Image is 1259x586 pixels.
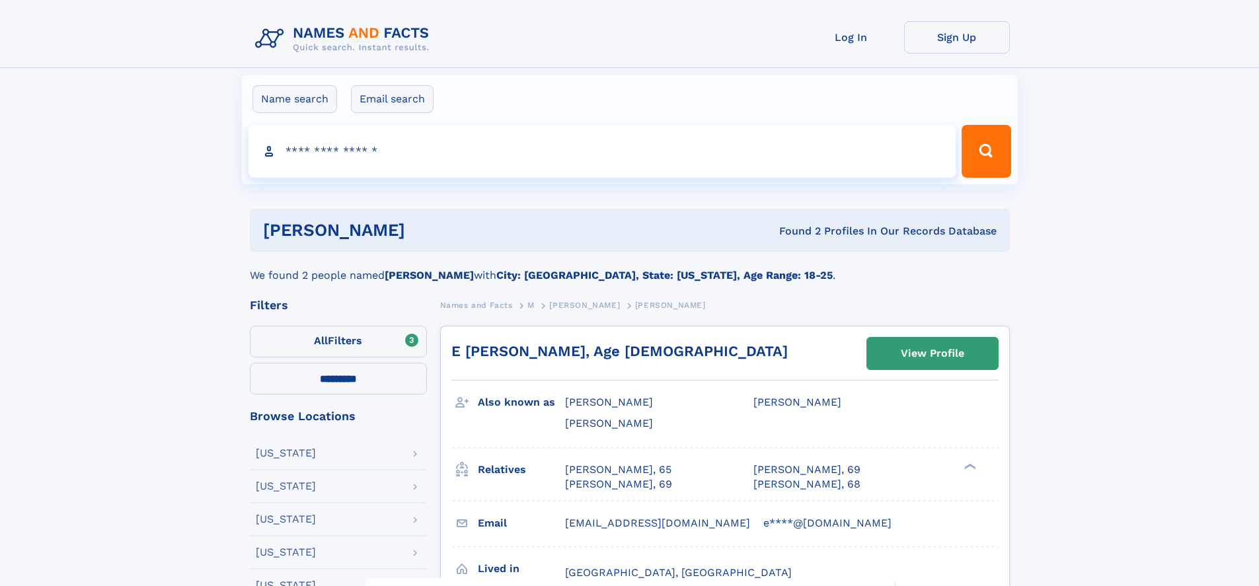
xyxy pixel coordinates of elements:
[250,410,427,422] div: Browse Locations
[478,458,565,481] h3: Relatives
[753,396,841,408] span: [PERSON_NAME]
[248,125,956,178] input: search input
[592,224,997,238] div: Found 2 Profiles In Our Records Database
[250,326,427,357] label: Filters
[565,477,672,492] a: [PERSON_NAME], 69
[351,85,434,113] label: Email search
[549,301,620,310] span: [PERSON_NAME]
[451,343,788,359] a: E [PERSON_NAME], Age [DEMOGRAPHIC_DATA]
[962,125,1011,178] button: Search Button
[250,21,440,57] img: Logo Names and Facts
[527,297,535,313] a: M
[527,301,535,310] span: M
[256,514,316,525] div: [US_STATE]
[798,21,904,54] a: Log In
[565,517,750,529] span: [EMAIL_ADDRESS][DOMAIN_NAME]
[753,462,860,477] a: [PERSON_NAME], 69
[901,338,964,369] div: View Profile
[635,301,706,310] span: [PERSON_NAME]
[314,334,328,347] span: All
[753,477,860,492] a: [PERSON_NAME], 68
[867,338,998,369] a: View Profile
[478,512,565,534] h3: Email
[385,269,474,281] b: [PERSON_NAME]
[904,21,1010,54] a: Sign Up
[549,297,620,313] a: [PERSON_NAME]
[496,269,833,281] b: City: [GEOGRAPHIC_DATA], State: [US_STATE], Age Range: 18-25
[250,299,427,311] div: Filters
[961,462,977,470] div: ❯
[252,85,337,113] label: Name search
[250,252,1010,283] div: We found 2 people named with .
[256,448,316,458] div: [US_STATE]
[256,481,316,492] div: [US_STATE]
[478,558,565,580] h3: Lived in
[565,566,792,579] span: [GEOGRAPHIC_DATA], [GEOGRAPHIC_DATA]
[263,222,592,238] h1: [PERSON_NAME]
[565,396,653,408] span: [PERSON_NAME]
[565,417,653,429] span: [PERSON_NAME]
[256,547,316,558] div: [US_STATE]
[565,462,671,477] a: [PERSON_NAME], 65
[478,391,565,414] h3: Also known as
[440,297,513,313] a: Names and Facts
